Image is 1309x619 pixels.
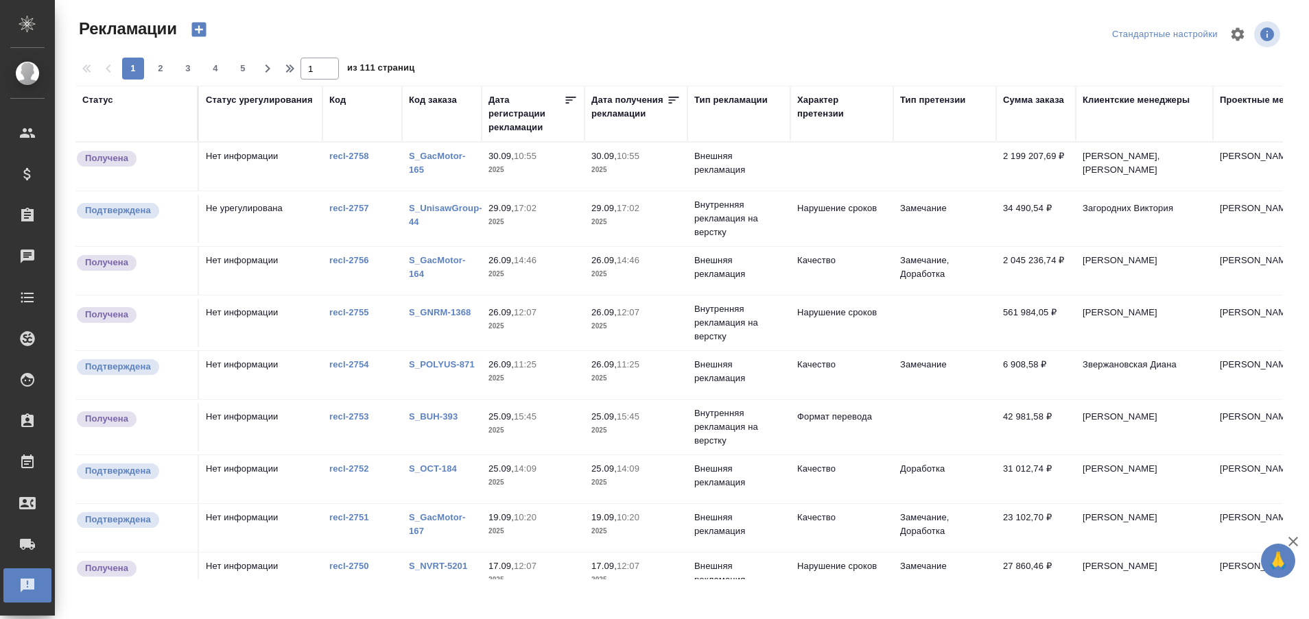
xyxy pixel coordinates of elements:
[591,151,617,161] p: 30.09,
[329,359,369,369] a: recl-2754
[488,463,514,474] p: 25.09,
[347,60,414,80] span: из 111 страниц
[85,360,151,374] p: Подтверждена
[790,247,893,295] td: Качество
[893,247,996,295] td: Замечание, Доработка
[996,455,1076,503] td: 31 012,74 ₽
[1261,544,1295,578] button: 🙏
[514,411,536,422] p: 15:45
[687,295,790,350] td: Внутренняя рекламация на верстку
[617,307,639,317] p: 12:07
[409,255,465,279] a: S_GacMotor-164
[514,203,536,213] p: 17:02
[85,513,151,526] p: Подтверждена
[790,195,893,243] td: Нарушение сроков
[514,561,536,571] p: 12:07
[893,351,996,399] td: Замечание
[1076,195,1213,243] td: Загородних Виктория
[617,359,639,369] p: 11:25
[687,143,790,191] td: Внешняя рекламация
[1221,18,1254,51] span: Настроить таблицу
[591,573,681,587] p: 2025
[150,58,172,80] button: 2
[687,455,790,503] td: Внешняя рекламация
[199,143,322,191] td: Нет информации
[85,204,151,217] p: Подтверждена
[687,553,790,600] td: Внешняя рекламация
[591,163,681,177] p: 2025
[514,463,536,474] p: 14:09
[199,299,322,347] td: Нет информации
[687,504,790,552] td: Внешняя рекламация
[409,561,467,571] a: S_NVRT-5201
[996,247,1076,295] td: 2 045 236,74 ₽
[409,359,475,369] a: S_POLYUS-871
[617,561,639,571] p: 12:07
[1076,247,1213,295] td: [PERSON_NAME]
[617,203,639,213] p: 17:02
[790,504,893,552] td: Качество
[996,299,1076,347] td: 561 984,05 ₽
[329,561,369,571] a: recl-2750
[488,561,514,571] p: 17.09,
[329,93,346,107] div: Код
[82,93,113,107] div: Статус
[591,319,681,333] p: 2025
[85,464,151,478] p: Подтверждена
[893,504,996,552] td: Замечание, Доработка
[199,247,322,295] td: Нет информации
[591,359,617,369] p: 26.09,
[488,93,564,134] div: Дата регистрации рекламации
[591,93,667,121] div: Дата получения рекламации
[85,308,128,321] p: Получена
[206,93,313,107] div: Статус урегулирования
[488,151,514,161] p: 30.09,
[790,455,893,503] td: Качество
[329,512,369,522] a: recl-2751
[996,553,1076,600] td: 27 860,46 ₽
[232,62,254,75] span: 5
[790,403,893,451] td: Формат перевода
[488,512,514,522] p: 19.09,
[409,463,457,474] a: S_OCT-184
[591,372,681,385] p: 2025
[1076,351,1213,399] td: Звержановская Диана
[75,18,177,40] span: Рекламации
[409,93,457,107] div: Код заказа
[996,195,1076,243] td: 34 490,54 ₽
[1076,553,1213,600] td: [PERSON_NAME]
[409,512,465,536] a: S_GacMotor-167
[177,58,199,80] button: 3
[85,561,128,575] p: Получена
[591,203,617,213] p: 29.09,
[85,151,128,165] p: Получена
[488,267,578,281] p: 2025
[591,424,681,437] p: 2025
[1266,546,1290,575] span: 🙏
[488,476,578,489] p: 2025
[996,403,1076,451] td: 42 981,58 ₽
[488,573,578,587] p: 2025
[514,307,536,317] p: 12:07
[204,58,226,80] button: 4
[85,256,128,269] p: Получена
[797,93,886,121] div: Характер претензии
[591,463,617,474] p: 25.09,
[1003,93,1064,107] div: Сумма заказа
[488,359,514,369] p: 26.09,
[893,195,996,243] td: Замечание
[488,319,578,333] p: 2025
[329,203,369,213] a: recl-2757
[514,359,536,369] p: 11:25
[150,62,172,75] span: 2
[1083,93,1190,107] div: Клиентские менеджеры
[617,463,639,474] p: 14:09
[409,411,458,422] a: S_BUH-393
[85,412,128,426] p: Получена
[182,18,215,41] button: Создать
[617,151,639,161] p: 10:55
[488,255,514,265] p: 26.09,
[790,351,893,399] td: Качество
[687,400,790,454] td: Внутренняя рекламация на верстку
[591,561,617,571] p: 17.09,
